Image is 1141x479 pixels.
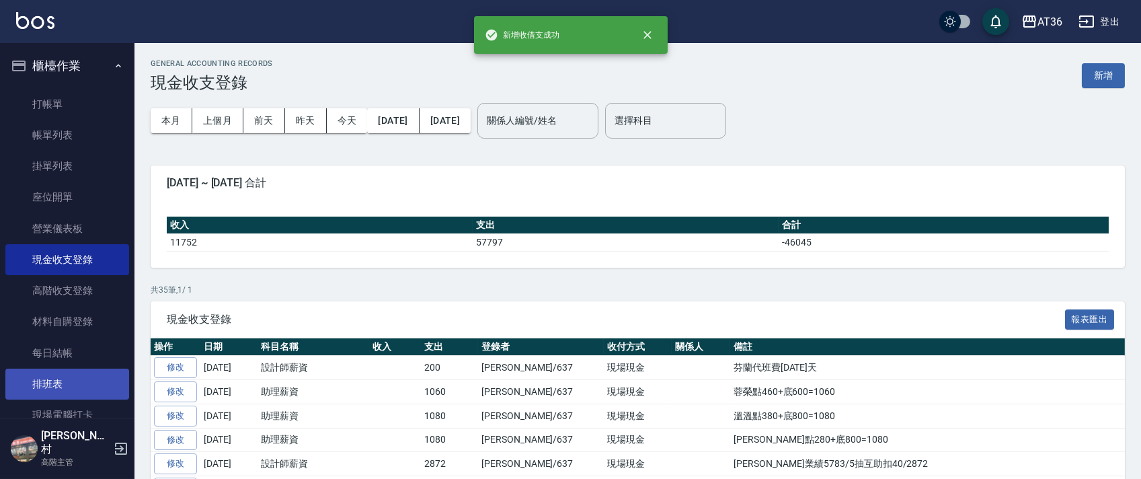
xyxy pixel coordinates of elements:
span: 現金收支登錄 [167,313,1065,326]
h2: GENERAL ACCOUNTING RECORDS [151,59,273,68]
td: 200 [421,356,478,380]
button: AT36 [1016,8,1068,36]
span: 新增收借支成功 [485,28,560,42]
img: Person [11,435,38,462]
th: 操作 [151,338,200,356]
td: 57797 [473,233,779,251]
th: 備註 [730,338,1125,356]
button: 今天 [327,108,368,133]
a: 新增 [1082,69,1125,81]
h3: 現金收支登錄 [151,73,273,92]
span: [DATE] ~ [DATE] 合計 [167,176,1109,190]
a: 帳單列表 [5,120,129,151]
td: 2872 [421,452,478,476]
td: 11752 [167,233,473,251]
th: 日期 [200,338,258,356]
th: 登錄者 [478,338,604,356]
td: [PERSON_NAME]/637 [478,428,604,452]
a: 報表匯出 [1065,312,1115,325]
td: [PERSON_NAME]/637 [478,404,604,428]
a: 修改 [154,381,197,402]
a: 修改 [154,453,197,474]
button: 新增 [1082,63,1125,88]
td: 設計師薪資 [258,356,370,380]
a: 排班表 [5,369,129,400]
td: 蓉榮點460+底600=1060 [730,380,1125,404]
td: 助理薪資 [258,428,370,452]
button: 前天 [243,108,285,133]
th: 收入 [370,338,422,356]
a: 修改 [154,430,197,451]
button: save [982,8,1009,35]
a: 座位開單 [5,182,129,213]
td: 助理薪資 [258,380,370,404]
a: 每日結帳 [5,338,129,369]
a: 材料自購登錄 [5,306,129,337]
td: [DATE] [200,380,258,404]
td: -46045 [779,233,1109,251]
th: 科目名稱 [258,338,370,356]
button: 櫃檯作業 [5,48,129,83]
td: [PERSON_NAME]點280+底800=1080 [730,428,1125,452]
th: 支出 [473,217,779,234]
img: Logo [16,12,54,29]
td: 1060 [421,380,478,404]
th: 收入 [167,217,473,234]
button: 登出 [1073,9,1125,34]
td: [PERSON_NAME]/637 [478,356,604,380]
div: AT36 [1037,13,1062,30]
a: 營業儀表板 [5,213,129,244]
td: 1080 [421,404,478,428]
td: [DATE] [200,428,258,452]
a: 現金收支登錄 [5,244,129,275]
a: 修改 [154,357,197,378]
p: 共 35 筆, 1 / 1 [151,284,1125,296]
button: 本月 [151,108,192,133]
td: [DATE] [200,404,258,428]
button: 昨天 [285,108,327,133]
th: 合計 [779,217,1109,234]
td: [PERSON_NAME]業績5783/5抽互助扣40/2872 [730,452,1125,476]
td: 溫溫點380+底800=1080 [730,404,1125,428]
td: 助理薪資 [258,404,370,428]
button: close [633,20,662,50]
button: 上個月 [192,108,243,133]
button: [DATE] [367,108,419,133]
td: 現場現金 [604,428,672,452]
a: 修改 [154,406,197,427]
p: 高階主管 [41,456,110,468]
td: [PERSON_NAME]/637 [478,380,604,404]
td: [DATE] [200,356,258,380]
a: 打帳單 [5,89,129,120]
button: 報表匯出 [1065,309,1115,330]
th: 收付方式 [604,338,672,356]
th: 關係人 [672,338,730,356]
td: 設計師薪資 [258,452,370,476]
td: 1080 [421,428,478,452]
a: 現場電腦打卡 [5,400,129,431]
td: 現場現金 [604,356,672,380]
td: 芬蘭代班費[DATE]天 [730,356,1125,380]
td: [PERSON_NAME]/637 [478,452,604,476]
a: 掛單列表 [5,151,129,182]
h5: [PERSON_NAME]村 [41,429,110,456]
th: 支出 [421,338,478,356]
td: [DATE] [200,452,258,476]
a: 高階收支登錄 [5,275,129,306]
td: 現場現金 [604,404,672,428]
td: 現場現金 [604,380,672,404]
button: [DATE] [420,108,471,133]
td: 現場現金 [604,452,672,476]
